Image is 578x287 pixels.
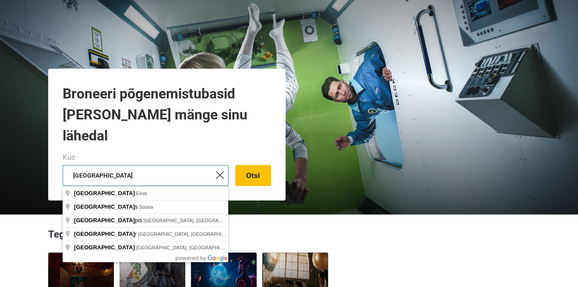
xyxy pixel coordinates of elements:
label: Kus [63,152,75,163]
span: [GEOGRAPHIC_DATA] [74,217,135,224]
span: r [74,231,138,237]
span: [GEOGRAPHIC_DATA] [74,190,135,196]
span: [GEOGRAPHIC_DATA], [GEOGRAPHIC_DATA] [144,218,247,223]
h1: Broneeri põgenemistubasid [PERSON_NAME] mänge sinu lähedal [63,83,271,146]
input: proovi “Tallinn” [63,165,229,186]
span: [GEOGRAPHIC_DATA], [GEOGRAPHIC_DATA] [136,245,239,250]
span: s [74,203,139,210]
img: close [216,171,224,179]
span: [GEOGRAPHIC_DATA] [74,231,135,237]
span: Süüria [139,204,153,210]
span: [GEOGRAPHIC_DATA] [74,203,135,210]
h3: Tegevuse liigid [48,227,530,246]
span: [GEOGRAPHIC_DATA], [GEOGRAPHIC_DATA] [138,231,241,237]
span: Eesti [136,191,147,196]
span: [GEOGRAPHIC_DATA] [74,244,135,251]
span: pis [74,217,144,224]
button: Otsi [235,165,271,186]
